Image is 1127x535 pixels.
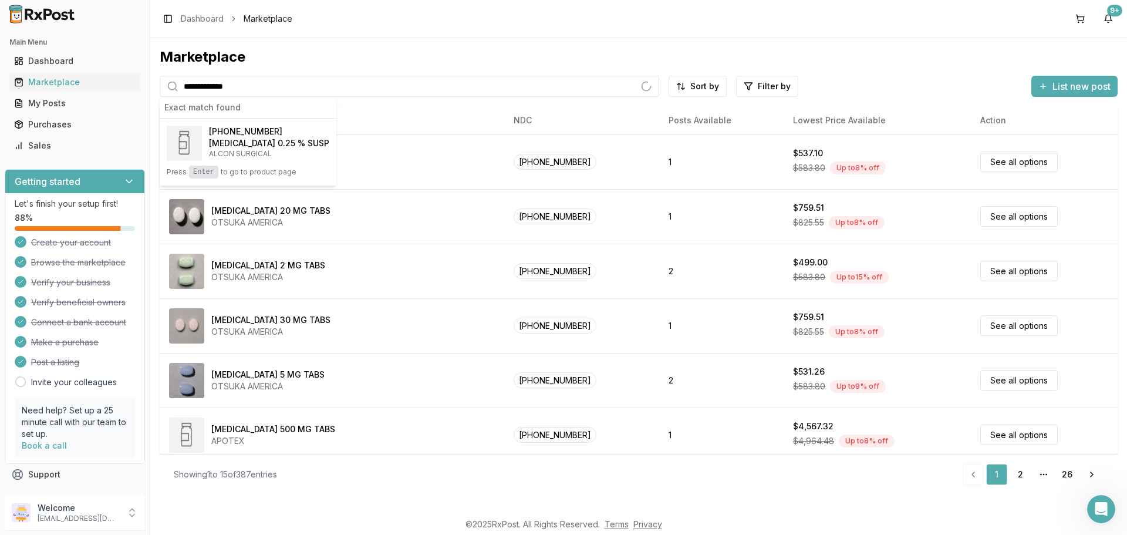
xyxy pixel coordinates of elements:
[167,167,187,177] span: Press
[31,277,110,288] span: Verify your business
[986,464,1007,485] a: 1
[980,370,1058,391] a: See all options
[830,161,886,174] div: Up to 8 % off
[14,55,136,67] div: Dashboard
[14,140,136,152] div: Sales
[22,440,67,450] a: Book a call
[793,311,824,323] div: $759.51
[1107,5,1122,16] div: 9+
[980,315,1058,336] a: See all options
[9,114,140,135] a: Purchases
[690,80,719,92] span: Sort by
[793,162,825,174] span: $583.80
[793,202,824,214] div: $759.51
[514,427,596,443] span: [PHONE_NUMBER]
[169,308,204,344] img: Abilify 30 MG TABS
[31,337,99,348] span: Make a purchase
[1080,464,1104,485] a: Go to next page
[1087,495,1115,523] iframe: Intercom live chat
[31,376,117,388] a: Invite your colleagues
[793,435,834,447] span: $4,964.48
[659,106,784,134] th: Posts Available
[980,425,1058,445] a: See all options
[9,72,140,93] a: Marketplace
[793,326,824,338] span: $825.55
[211,369,325,381] div: [MEDICAL_DATA] 5 MG TABS
[14,76,136,88] div: Marketplace
[830,380,886,393] div: Up to 9 % off
[659,353,784,408] td: 2
[793,381,825,392] span: $583.80
[31,237,111,248] span: Create your account
[1057,464,1078,485] a: 26
[793,147,823,159] div: $537.10
[169,199,204,234] img: Abilify 20 MG TABS
[758,80,791,92] span: Filter by
[211,435,335,447] div: APOTEX
[793,257,828,268] div: $499.00
[160,48,1118,66] div: Marketplace
[793,217,824,228] span: $825.55
[31,317,126,328] span: Connect a bank account
[160,97,336,119] div: Exact match found
[980,206,1058,227] a: See all options
[38,502,119,514] p: Welcome
[980,152,1058,172] a: See all options
[514,372,596,388] span: [PHONE_NUMBER]
[5,5,80,23] img: RxPost Logo
[38,514,119,523] p: [EMAIL_ADDRESS][DOMAIN_NAME]
[9,51,140,72] a: Dashboard
[5,464,145,485] button: Support
[169,254,204,289] img: Abilify 2 MG TABS
[829,216,885,229] div: Up to 8 % off
[211,260,325,271] div: [MEDICAL_DATA] 2 MG TABS
[5,115,145,134] button: Purchases
[514,154,596,170] span: [PHONE_NUMBER]
[504,106,659,134] th: NDC
[211,326,330,338] div: OTSUKA AMERICA
[169,418,204,453] img: Abiraterone Acetate 500 MG TABS
[793,366,825,378] div: $531.26
[211,217,330,228] div: OTSUKA AMERICA
[181,13,224,25] a: Dashboard
[5,73,145,92] button: Marketplace
[659,408,784,462] td: 1
[211,271,325,283] div: OTSUKA AMERICA
[1052,79,1111,93] span: List new post
[669,76,727,97] button: Sort by
[633,519,662,529] a: Privacy
[28,490,68,502] span: Feedback
[5,136,145,155] button: Sales
[1031,82,1118,93] a: List new post
[793,271,825,283] span: $583.80
[12,503,31,522] img: User avatar
[659,189,784,244] td: 1
[830,271,889,284] div: Up to 15 % off
[5,94,145,113] button: My Posts
[14,119,136,130] div: Purchases
[1031,76,1118,97] button: List new post
[31,257,126,268] span: Browse the marketplace
[15,174,80,189] h3: Getting started
[5,485,145,506] button: Feedback
[605,519,629,529] a: Terms
[659,134,784,189] td: 1
[209,137,329,149] h4: [MEDICAL_DATA] 0.25 % SUSP
[211,314,330,326] div: [MEDICAL_DATA] 30 MG TABS
[1010,464,1031,485] a: 2
[829,325,885,338] div: Up to 8 % off
[167,126,202,161] img: Eysuvis 0.25 % SUSP
[211,423,335,435] div: [MEDICAL_DATA] 500 MG TABS
[244,13,292,25] span: Marketplace
[181,13,292,25] nav: breadcrumb
[15,198,135,210] p: Let's finish your setup first!
[209,149,329,159] p: ALCON SURGICAL
[793,420,834,432] div: $4,567.32
[659,244,784,298] td: 2
[14,97,136,109] div: My Posts
[9,93,140,114] a: My Posts
[169,363,204,398] img: Abilify 5 MG TABS
[1099,9,1118,28] button: 9+
[31,356,79,368] span: Post a listing
[221,167,296,177] span: to go to product page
